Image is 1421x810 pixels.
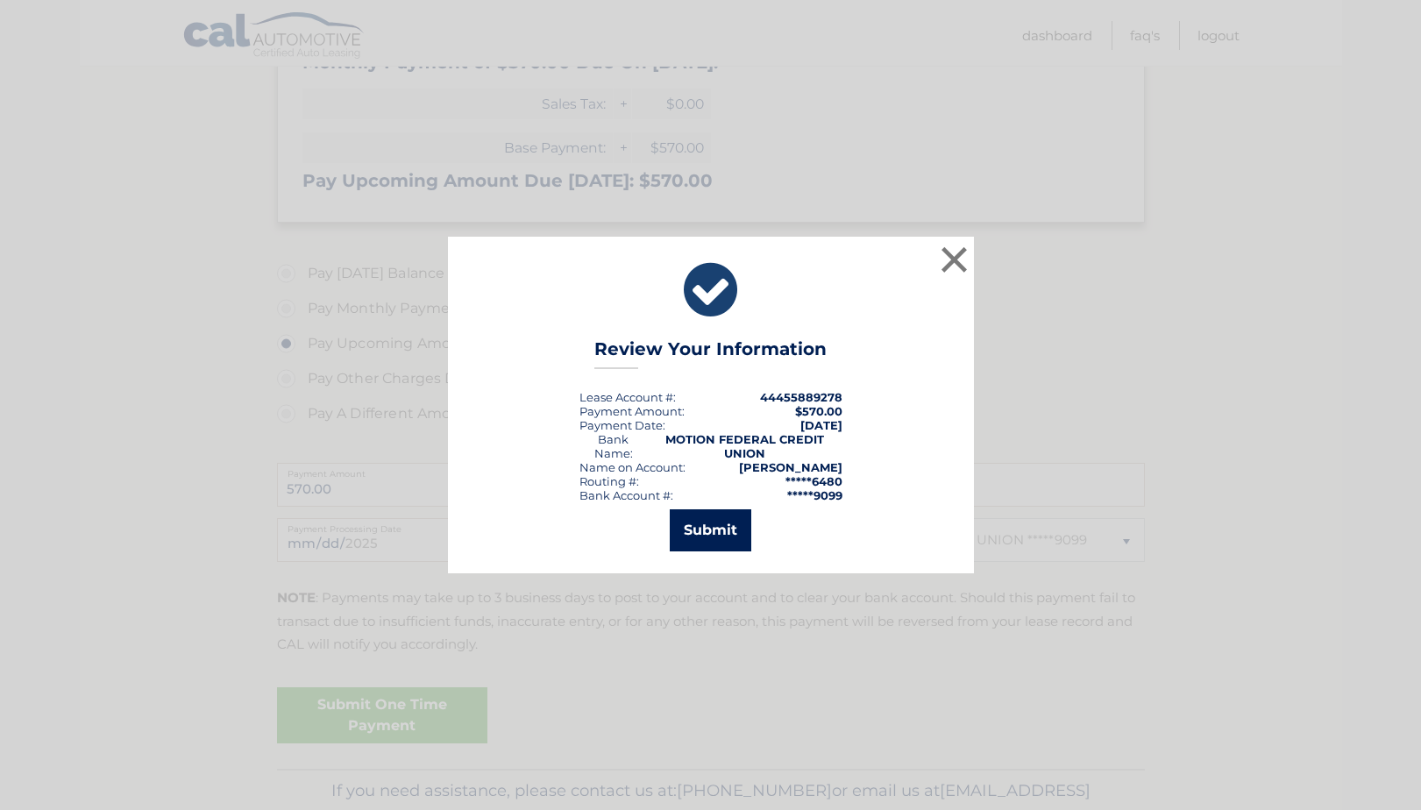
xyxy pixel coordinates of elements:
div: Bank Account #: [579,488,673,502]
div: Bank Name: [579,432,648,460]
div: Lease Account #: [579,390,676,404]
button: Submit [670,509,751,551]
span: [DATE] [800,418,842,432]
h3: Review Your Information [594,338,827,369]
div: Name on Account: [579,460,686,474]
div: Routing #: [579,474,639,488]
strong: [PERSON_NAME] [739,460,842,474]
button: × [937,242,972,277]
span: Payment Date [579,418,663,432]
strong: 44455889278 [760,390,842,404]
div: Payment Amount: [579,404,685,418]
div: : [579,418,665,432]
strong: MOTION FEDERAL CREDIT UNION [665,432,824,460]
span: $570.00 [795,404,842,418]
